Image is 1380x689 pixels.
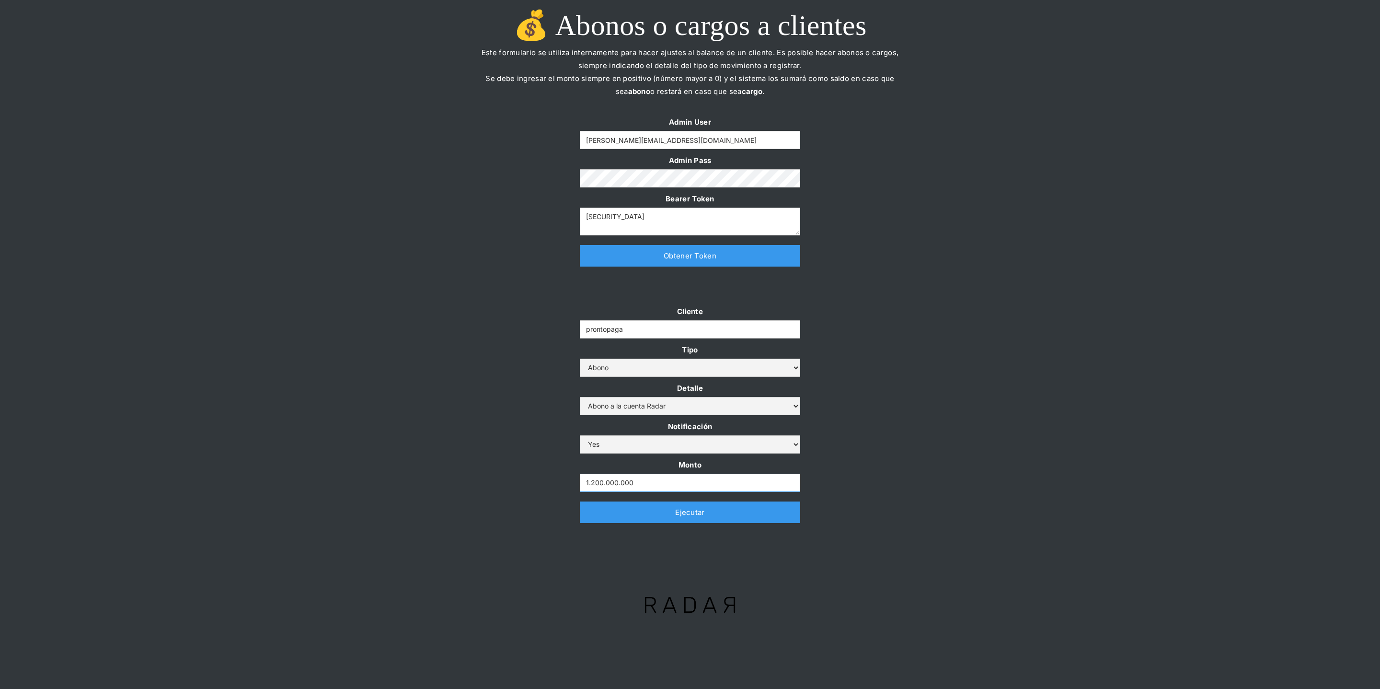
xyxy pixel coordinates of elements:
[474,10,906,41] h1: 💰 Abonos o cargos a clientes
[580,192,800,205] label: Bearer Token
[580,343,800,356] label: Tipo
[629,581,751,629] img: Logo Radar
[580,131,800,149] input: Example Text
[580,116,800,235] form: Form
[580,502,800,523] a: Ejecutar
[580,154,800,167] label: Admin Pass
[628,87,651,96] strong: abono
[742,87,763,96] strong: cargo
[474,46,906,111] p: Este formulario se utiliza internamente para hacer ajustes al balance de un cliente. Es posible h...
[580,320,800,339] input: Example Text
[580,116,800,128] label: Admin User
[580,305,800,492] form: Form
[580,474,800,492] input: Monto
[580,245,800,267] a: Obtener Token
[580,420,800,433] label: Notificación
[580,305,800,318] label: Cliente
[580,382,800,395] label: Detalle
[580,458,800,471] label: Monto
